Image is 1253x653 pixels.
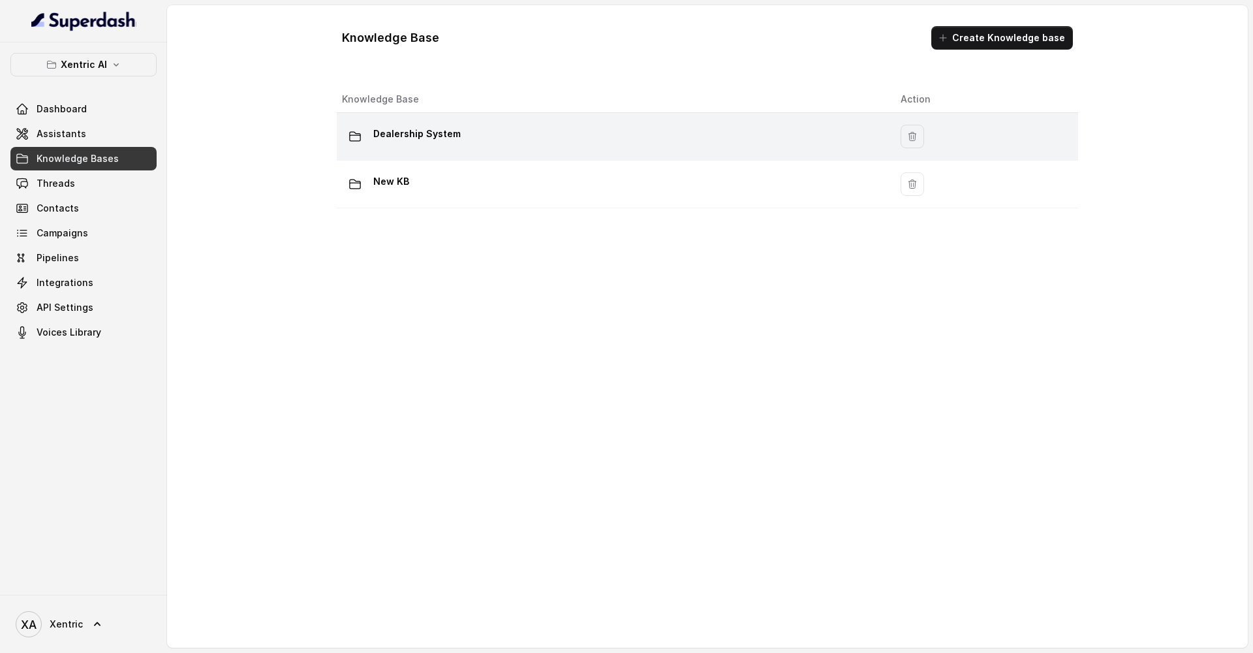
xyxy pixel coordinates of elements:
span: Pipelines [37,251,79,264]
span: Threads [37,177,75,190]
a: Xentric [10,606,157,643]
a: Knowledge Bases [10,147,157,170]
a: Contacts [10,197,157,220]
span: API Settings [37,301,93,314]
span: Dashboard [37,103,87,116]
a: Dashboard [10,97,157,121]
h1: Knowledge Base [342,27,439,48]
th: Knowledge Base [337,86,890,113]
a: Assistants [10,122,157,146]
p: Dealership System [373,123,461,144]
th: Action [890,86,1078,113]
a: Pipelines [10,246,157,270]
a: Threads [10,172,157,195]
a: Campaigns [10,221,157,245]
button: Xentric AI [10,53,157,76]
span: Knowledge Bases [37,152,119,165]
p: New KB [373,171,409,192]
button: Create Knowledge base [931,26,1073,50]
span: Integrations [37,276,93,289]
span: Assistants [37,127,86,140]
span: Campaigns [37,227,88,240]
span: Contacts [37,202,79,215]
text: XA [21,618,37,631]
p: Xentric AI [61,57,107,72]
a: Integrations [10,271,157,295]
img: light.svg [31,10,136,31]
a: API Settings [10,296,157,319]
a: Voices Library [10,321,157,344]
span: Voices Library [37,326,101,339]
span: Xentric [50,618,83,631]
